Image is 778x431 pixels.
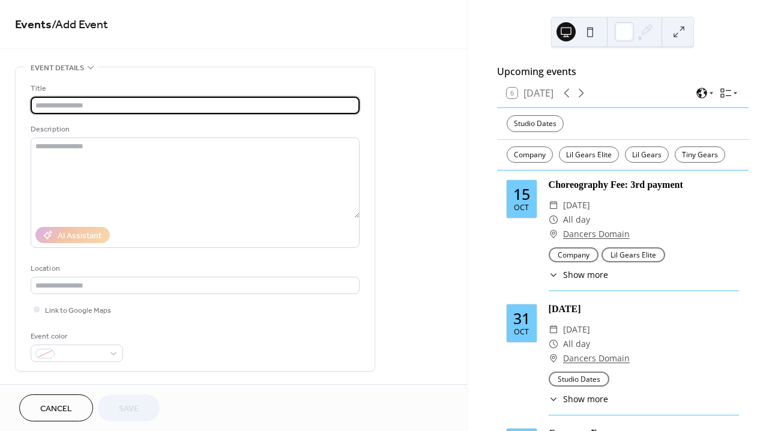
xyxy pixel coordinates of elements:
[549,322,558,337] div: ​
[563,351,630,366] a: Dancers Domain
[563,337,590,351] span: All day
[19,394,93,421] button: Cancel
[549,351,558,366] div: ​
[549,302,739,316] div: [DATE]
[549,227,558,241] div: ​
[31,62,84,74] span: Event details
[52,13,108,37] span: / Add Event
[563,322,590,337] span: [DATE]
[563,393,608,405] span: Show more
[563,212,590,227] span: All day
[549,393,558,405] div: ​
[31,123,357,136] div: Description
[45,304,111,317] span: Link to Google Maps
[549,393,608,405] button: ​Show more
[513,187,530,202] div: 15
[31,82,357,95] div: Title
[563,198,590,212] span: [DATE]
[549,268,558,281] div: ​
[559,146,619,163] div: Lil Gears Elite
[563,268,608,281] span: Show more
[625,146,669,163] div: Lil Gears
[549,337,558,351] div: ​
[31,330,121,343] div: Event color
[549,178,739,192] div: Choreography Fee: 3rd payment
[549,268,608,281] button: ​Show more
[514,328,529,336] div: Oct
[497,64,749,79] div: Upcoming events
[15,13,52,37] a: Events
[31,262,357,275] div: Location
[549,198,558,212] div: ​
[514,204,529,212] div: Oct
[675,146,725,163] div: Tiny Gears
[40,403,72,415] span: Cancel
[507,146,553,163] div: Company
[513,311,530,326] div: 31
[549,212,558,227] div: ​
[507,115,564,132] div: Studio Dates
[563,227,630,241] a: Dancers Domain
